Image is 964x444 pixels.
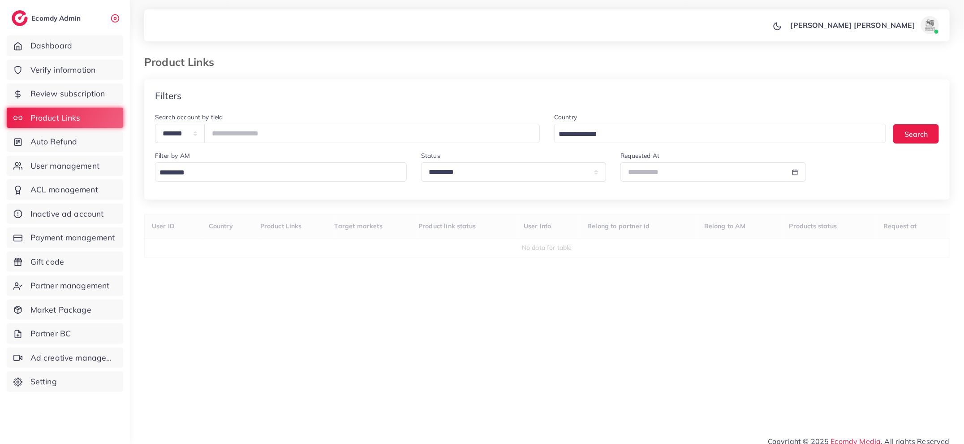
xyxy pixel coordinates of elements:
[7,323,123,344] a: Partner BC
[12,10,83,26] a: logoEcomdy Admin
[791,20,915,30] p: [PERSON_NAME] [PERSON_NAME]
[30,160,99,172] span: User management
[7,227,123,248] a: Payment management
[7,348,123,368] a: Ad creative management
[7,156,123,176] a: User management
[30,88,105,100] span: Review subscription
[30,112,81,124] span: Product Links
[7,108,123,128] a: Product Links
[30,304,91,316] span: Market Package
[921,16,939,34] img: avatar
[7,204,123,224] a: Inactive ad account
[30,376,57,387] span: Setting
[30,208,104,220] span: Inactive ad account
[7,252,123,272] a: Gift code
[30,40,72,52] span: Dashboard
[31,14,83,22] h2: Ecomdy Admin
[7,371,123,392] a: Setting
[12,10,28,26] img: logo
[30,232,115,244] span: Payment management
[7,60,123,80] a: Verify information
[155,162,407,182] div: Search for option
[554,124,886,143] div: Search for option
[30,256,64,268] span: Gift code
[7,35,123,56] a: Dashboard
[7,83,123,104] a: Review subscription
[30,64,96,76] span: Verify information
[30,280,110,292] span: Partner management
[156,166,401,180] input: Search for option
[7,179,123,200] a: ACL management
[30,328,71,340] span: Partner BC
[30,136,77,148] span: Auto Refund
[30,352,116,364] span: Ad creative management
[555,127,874,141] input: Search for option
[7,275,123,296] a: Partner management
[7,300,123,320] a: Market Package
[786,16,942,34] a: [PERSON_NAME] [PERSON_NAME]avatar
[7,131,123,152] a: Auto Refund
[30,184,98,196] span: ACL management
